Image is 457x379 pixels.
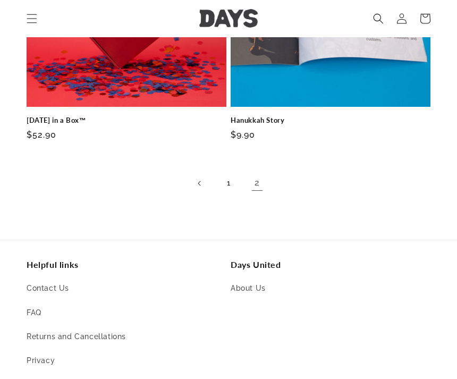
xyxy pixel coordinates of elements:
a: Returns and Cancellations [27,325,126,349]
h2: Days United [231,259,430,271]
a: Previous page [188,172,211,195]
summary: Search [367,7,390,30]
a: About Us [231,282,266,300]
a: FAQ [27,301,41,325]
a: [DATE] in a Box™ [27,116,226,125]
a: Hanukkah Story [231,116,430,125]
a: Contact Us [27,282,69,300]
a: Page 2 [246,172,269,195]
a: Page 1 [217,172,240,195]
a: Privacy [27,349,55,373]
h2: Helpful links [27,259,226,271]
nav: Pagination [27,172,430,195]
summary: Menu [20,7,44,30]
img: Days United [199,10,258,28]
